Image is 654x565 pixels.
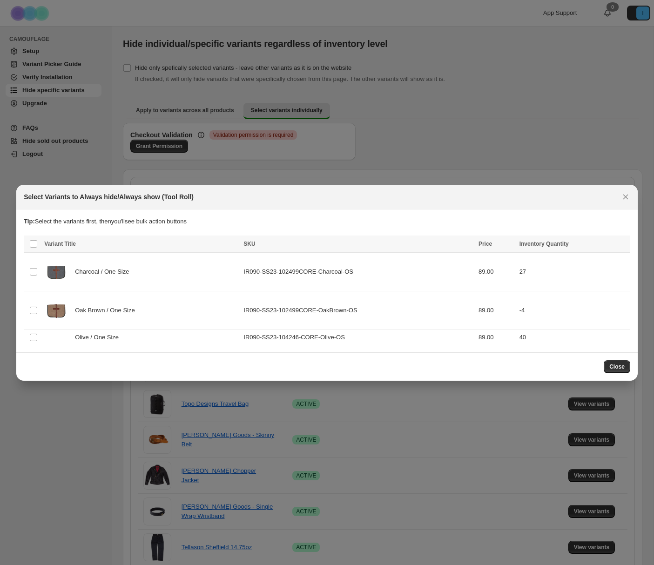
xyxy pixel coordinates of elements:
[44,294,67,327] img: ToolRoll-Tan-PDP_001.png
[619,190,632,203] button: Close
[479,241,492,247] span: Price
[517,291,630,330] td: -4
[24,192,194,202] h2: Select Variants to Always hide/Always show (Tool Roll)
[476,330,517,345] td: 89.00
[476,291,517,330] td: 89.00
[517,330,630,345] td: 40
[44,241,76,247] span: Variant Title
[243,241,255,247] span: SKU
[44,256,67,288] img: ToolRoll-Blue-PDP_001.png
[75,267,134,276] span: Charcoal / One Size
[75,306,140,315] span: Oak Brown / One Size
[75,333,124,342] span: Olive / One Size
[241,291,476,330] td: IR090-SS23-102499CORE-OakBrown-OS
[241,330,476,345] td: IR090-SS23-104246-CORE-Olive-OS
[519,241,569,247] span: Inventory Quantity
[604,360,630,373] button: Close
[24,217,630,226] p: Select the variants first, then you'll see bulk action buttons
[609,363,625,370] span: Close
[517,252,630,291] td: 27
[241,252,476,291] td: IR090-SS23-102499CORE-Charcoal-OS
[476,252,517,291] td: 89.00
[24,218,35,225] strong: Tip:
